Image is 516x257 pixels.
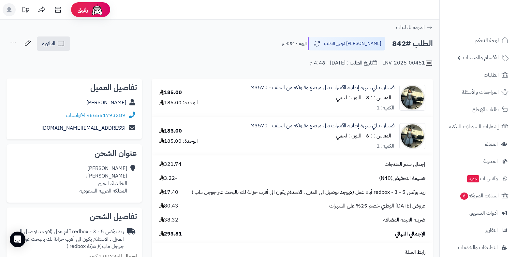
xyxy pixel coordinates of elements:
[336,94,365,102] small: - اللون : لحمي
[155,249,430,256] div: رابط السلة
[444,33,512,48] a: لوحة التحكم
[463,53,499,62] span: الأقسام والمنتجات
[485,226,498,235] span: التقارير
[444,240,512,255] a: التطبيقات والخدمات
[395,230,425,238] span: الإجمالي النهائي
[159,230,182,238] span: 293.81
[444,119,512,135] a: إشعارات التحويلات البنكية
[444,171,512,186] a: وآتس آبجديد
[444,153,512,169] a: المدونة
[41,124,125,132] a: [EMAIL_ADDRESS][DOMAIN_NAME]
[37,36,70,51] a: الفاتورة
[469,208,498,218] span: أدوات التسويق
[396,23,425,31] span: العودة للطلبات
[484,70,499,79] span: الطلبات
[396,23,433,31] a: العودة للطلبات
[78,6,88,14] span: رفيق
[400,85,425,111] img: 1735658674-6cd737b1-bd20-447f-8dbe-aff1a3d9f627-90x90.jpeg
[444,205,512,221] a: أدوات التسويق
[475,36,499,45] span: لوحة التحكم
[329,202,425,210] span: عروض [DATE] الوطني خصم 25% على السهرات
[462,88,499,97] span: المراجعات والأسئلة
[383,216,425,224] span: ضريبة القيمة المضافة
[444,102,512,117] a: طلبات الإرجاع
[467,175,479,182] span: جديد
[12,150,137,157] h2: عنوان الشحن
[366,132,394,140] small: - المقاس : : 6
[383,59,433,67] div: INV-2025-00451
[10,232,25,247] div: Open Intercom Messenger
[444,222,512,238] a: التقارير
[444,136,512,152] a: العملاء
[159,216,178,224] span: 38.32
[485,139,498,149] span: العملاء
[159,161,182,168] span: 321.74
[159,89,182,96] div: 185.00
[159,127,182,135] div: 185.00
[308,37,385,50] button: [PERSON_NAME] تجهيز الطلب
[472,105,499,114] span: طلبات الإرجاع
[80,165,127,194] div: [PERSON_NAME] [PERSON_NAME]، الخالدية، الخرج المملكة العربية السعودية
[250,122,394,130] a: فستان بناتي سهرة إطلالة الأميرات ذيل مرصع وفيونكه من الخلف - M3570
[460,192,468,200] span: 6
[66,242,99,250] span: ( شركة redbox )
[366,94,394,102] small: - المقاس : : 8
[192,189,425,196] span: ريد بوكس redbox - 3 - 5 أيام عمل (لايوجد توصيل الى المنزل , الاستلام يكون الى أقرب خزانة لك بالبح...
[159,175,177,182] span: -3.22
[42,40,55,48] span: الفاتورة
[376,142,394,150] div: الكمية: 1
[336,132,365,140] small: - اللون : لحمي
[12,213,137,221] h2: تفاصيل الشحن
[458,243,498,252] span: التطبيقات والخدمات
[400,123,425,149] img: 1735658674-6cd737b1-bd20-447f-8dbe-aff1a3d9f627-90x90.jpeg
[483,157,498,166] span: المدونة
[376,104,394,112] div: الكمية: 1
[282,40,307,47] small: اليوم - 4:54 م
[310,59,377,67] div: تاريخ الطلب : [DATE] - 4:48 م
[392,37,433,50] h2: الطلب #842
[159,202,180,210] span: -80.43
[460,191,499,200] span: السلات المتروكة
[159,137,198,145] div: الوحدة: 185.00
[12,84,137,92] h2: تفاصيل العميل
[12,228,124,250] div: ريد بوكس redbox - 3 - 5 أيام عمل (لايوجد توصيل الى المنزل , الاستلام يكون الى أقرب خزانة لك بالبح...
[86,99,126,107] a: [PERSON_NAME]
[17,3,34,18] a: تحديثات المنصة
[379,175,425,182] span: قسيمة التخفيض(N40)
[385,161,425,168] span: إجمالي سعر المنتجات
[449,122,499,131] span: إشعارات التحويلات البنكية
[159,189,178,196] span: 17.40
[444,67,512,83] a: الطلبات
[250,84,394,92] a: فستان بناتي سهرة إطلالة الأميرات ذيل مرصع وفيونكه من الخلف - M3570
[466,174,498,183] span: وآتس آب
[444,84,512,100] a: المراجعات والأسئلة
[472,11,510,25] img: logo-2.png
[86,111,125,119] a: 966551793289
[159,99,198,107] div: الوحدة: 185.00
[66,111,85,119] a: واتساب
[444,188,512,204] a: السلات المتروكة6
[91,3,104,16] img: ai-face.png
